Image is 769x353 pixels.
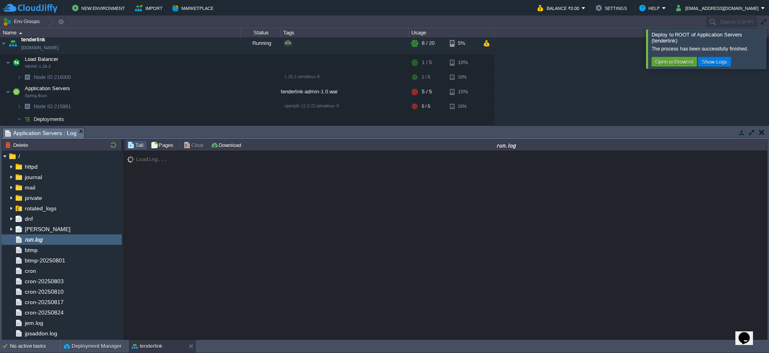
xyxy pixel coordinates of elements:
[24,85,71,92] span: Application Servers
[33,103,72,110] a: Node ID:215881
[422,54,432,71] div: 1 / 5
[17,71,22,83] img: AMDAwAAAACH5BAEAAAAALAAAAAABAAEAAAICRAEAOw==
[23,278,65,285] a: cron-20250803
[17,100,22,113] img: AMDAwAAAACH5BAEAAAAALAAAAAABAAEAAAICRAEAOw==
[24,56,59,63] span: Load Balancer
[136,156,167,162] div: Loading...
[22,100,33,113] img: AMDAwAAAACH5BAEAAAAALAAAAAABAAEAAAICRAEAOw==
[422,32,435,54] div: 8 / 20
[284,103,339,108] span: openjdk-11.0.22-almalinux-9
[422,71,430,83] div: 1 / 5
[23,288,65,295] a: cron-20250810
[23,215,34,222] a: dnf
[17,153,21,160] a: /
[735,321,761,345] iframe: chat widget
[132,342,162,350] button: tenderlink
[172,3,216,13] button: Marketplace
[5,128,76,138] span: Application Servers : Log
[23,257,66,264] a: btmp-20250801
[422,100,430,113] div: 5 / 5
[23,267,37,274] a: cron
[450,32,476,54] div: 5%
[23,194,43,202] a: private
[19,32,22,34] img: AMDAwAAAACH5BAEAAAAALAAAAAABAAEAAAICRAEAOw==
[409,28,494,37] div: Usage
[1,28,240,37] div: Name
[450,100,476,113] div: 15%
[6,54,10,71] img: AMDAwAAAACH5BAEAAAAALAAAAAABAAEAAAICRAEAOw==
[23,319,44,327] a: jem.log
[183,141,206,149] button: Clear
[33,116,65,123] a: Deployments
[23,236,44,243] a: run.log
[284,74,320,79] span: 1.26.2-almalinux-9
[21,36,46,44] a: tenderlink
[652,32,742,44] span: Deploy to ROOT of Application Servers (tenderlink)
[25,64,51,69] span: NGINX 1.26.2
[24,56,59,62] a: Load BalancerNGINX 1.26.2
[3,3,57,13] img: CloudJiffy
[135,3,165,13] button: Import
[21,44,58,52] a: [DOMAIN_NAME]
[596,3,629,13] button: Settings
[639,3,662,13] button: Help
[247,142,766,149] div: run.log
[23,299,65,306] a: cron-20250817
[10,340,60,353] div: No active tasks
[676,3,761,13] button: [EMAIL_ADDRESS][DOMAIN_NAME]
[23,309,65,316] a: cron-20250824
[23,330,58,337] a: jpsaddon.log
[3,16,42,27] button: Env Groups
[24,85,71,91] a: Application ServersSpring Boot
[25,93,47,98] span: Spring Boot
[127,156,136,163] img: AMDAwAAAACH5BAEAAAAALAAAAAABAAEAAAICRAEAOw==
[281,28,409,37] div: Tags
[422,84,432,100] div: 5 / 5
[72,3,127,13] button: New Environment
[11,84,22,100] img: AMDAwAAAACH5BAEAAAAALAAAAAABAAEAAAICRAEAOw==
[23,226,72,233] a: [PERSON_NAME]
[23,205,58,212] a: rotated_logs
[33,74,72,81] span: 216000
[653,58,696,65] button: Open in Browser
[151,141,176,149] button: Pages
[11,54,22,71] img: AMDAwAAAACH5BAEAAAAALAAAAAABAAEAAAICRAEAOw==
[34,74,54,80] span: Node ID:
[23,163,39,170] a: httpd
[211,141,244,149] button: Download
[537,3,582,13] button: Balance ₹0.00
[281,84,409,100] div: tenderlink-admin-1.0.war
[241,32,281,54] div: Running
[652,46,764,52] div: The process has been successfully finished.
[5,141,30,149] button: Delete
[23,184,36,191] a: mail
[34,103,54,109] span: Node ID:
[450,54,476,71] div: 10%
[241,28,280,37] div: Status
[127,141,146,149] button: Tail
[7,32,18,54] img: AMDAwAAAACH5BAEAAAAALAAAAAABAAEAAAICRAEAOw==
[0,32,7,54] img: AMDAwAAAACH5BAEAAAAALAAAAAABAAEAAAICRAEAOw==
[699,58,730,65] button: Show Logs
[33,74,72,81] a: Node ID:216000
[17,113,22,125] img: AMDAwAAAACH5BAEAAAAALAAAAAABAAEAAAICRAEAOw==
[64,342,121,350] button: Deployment Manager
[22,71,33,83] img: AMDAwAAAACH5BAEAAAAALAAAAAABAAEAAAICRAEAOw==
[23,246,39,254] a: btmp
